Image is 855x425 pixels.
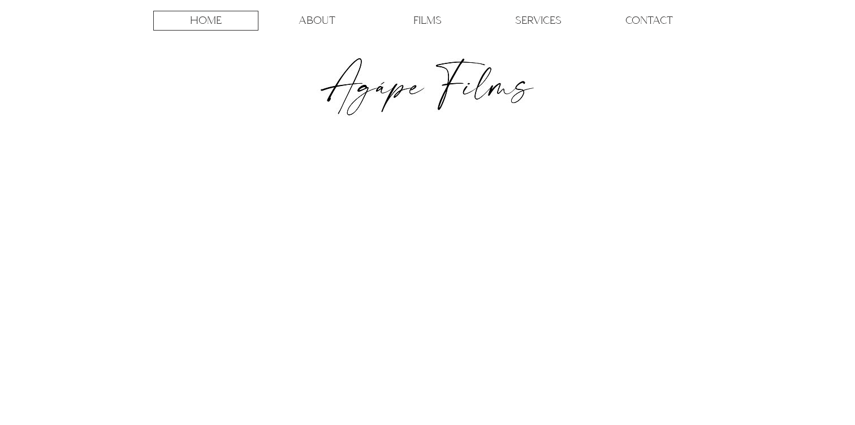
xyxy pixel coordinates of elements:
a: ABOUT [264,11,369,31]
p: CONTACT [625,11,673,30]
p: ABOUT [299,11,335,30]
p: HOME [190,11,222,30]
p: FILMS [413,11,442,30]
a: HOME [153,11,258,31]
a: CONTACT [597,11,702,31]
a: FILMS [375,11,480,31]
a: SERVICES [486,11,591,31]
p: SERVICES [515,11,562,30]
nav: Site [150,11,705,31]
